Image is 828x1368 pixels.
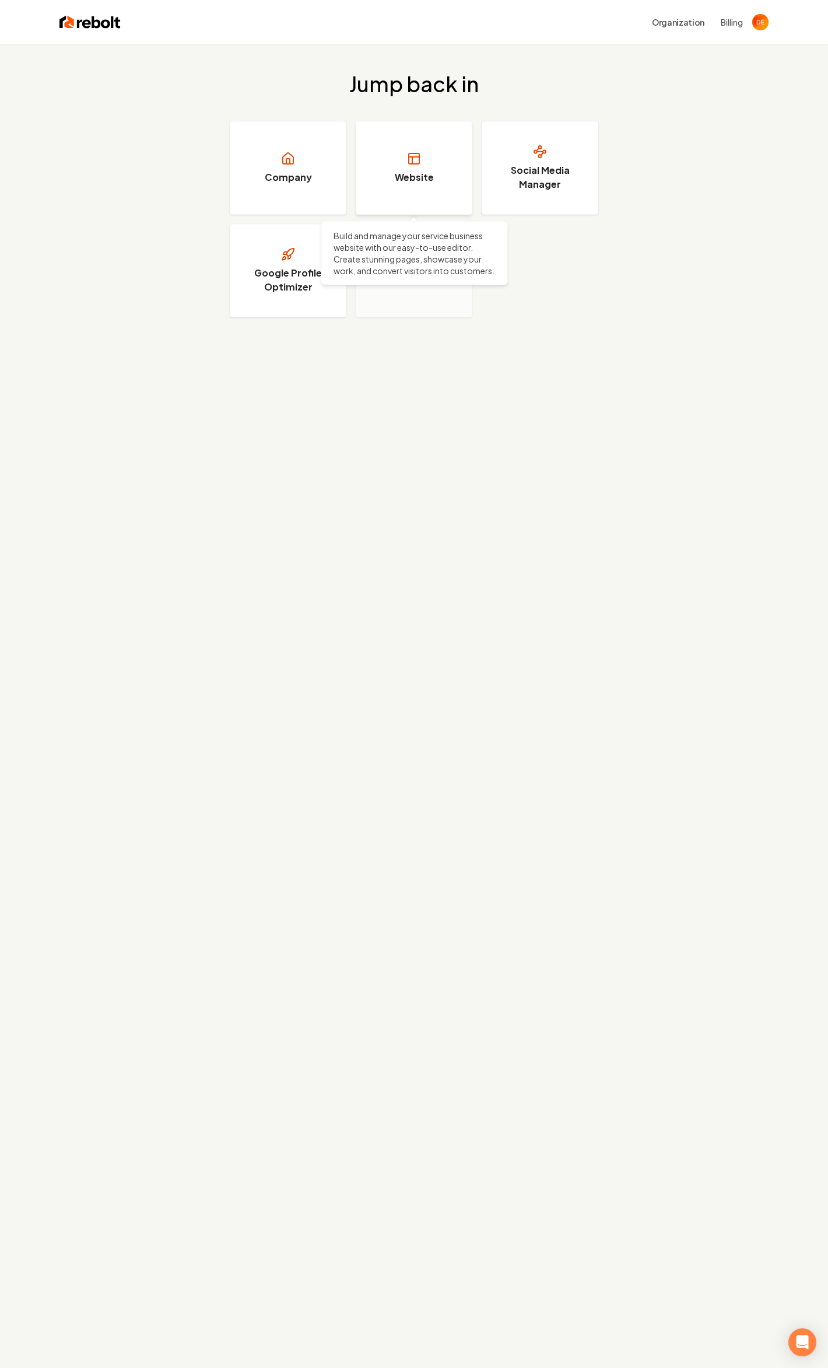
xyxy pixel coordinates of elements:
h3: Company [265,170,312,184]
h3: Google Profile Optimizer [244,266,332,294]
img: driss essid [752,14,769,30]
h3: Social Media Manager [496,163,584,191]
a: Social Media Manager [482,121,598,215]
button: Open user button [752,14,769,30]
div: Open Intercom Messenger [788,1328,816,1356]
a: Website [356,121,472,215]
a: Google Profile Optimizer [230,224,346,317]
h3: Website [395,170,434,184]
button: Organization [645,12,711,33]
h2: Jump back in [349,72,479,96]
button: Billing [721,16,743,28]
img: Rebolt Logo [59,14,121,30]
p: Build and manage your service business website with our easy-to-use editor. Create stunning pages... [334,230,496,277]
a: Company [230,121,346,215]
